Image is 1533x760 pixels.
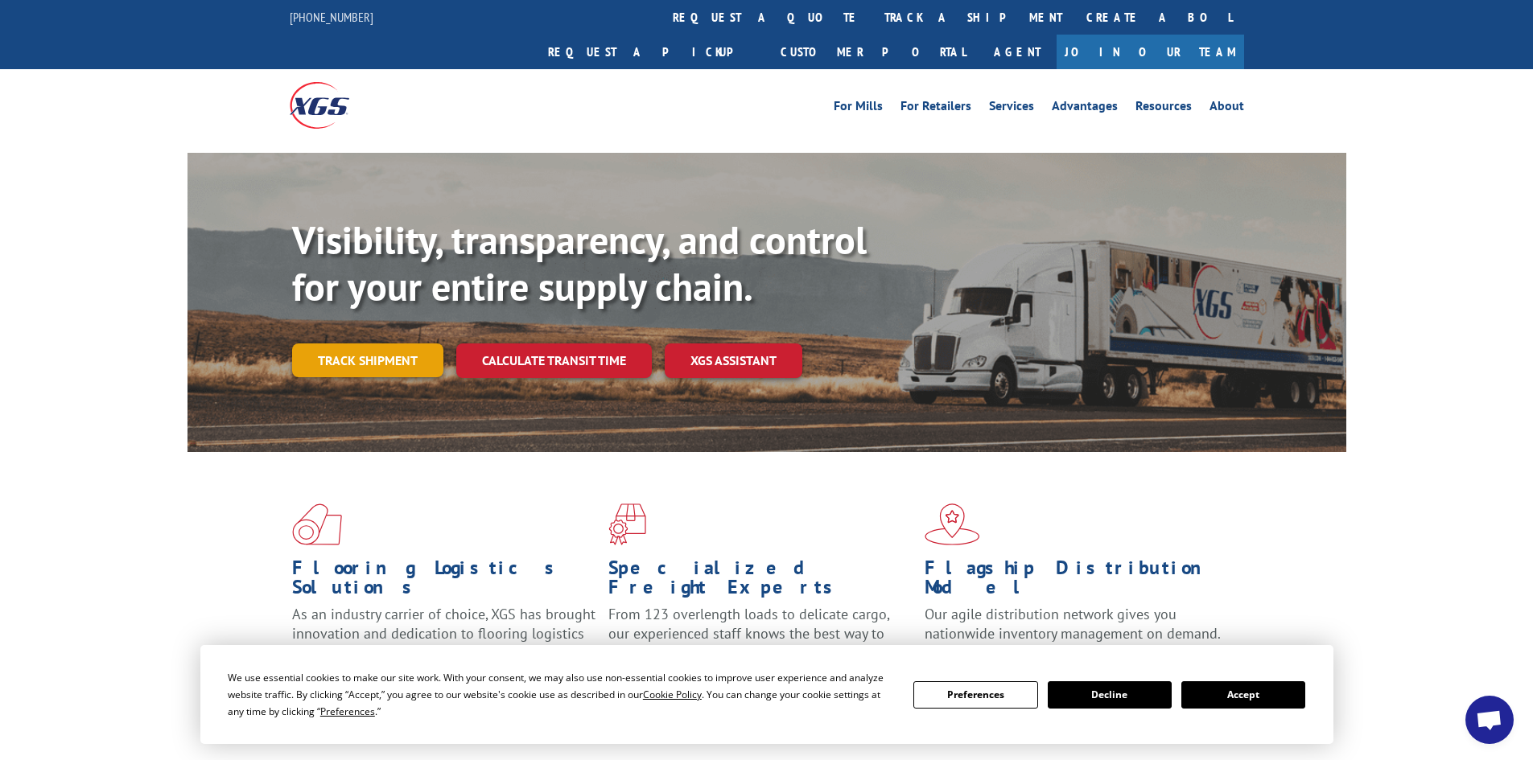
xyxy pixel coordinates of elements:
a: Customer Portal [769,35,978,69]
a: Join Our Team [1057,35,1244,69]
img: xgs-icon-flagship-distribution-model-red [925,503,980,545]
button: Accept [1181,681,1305,709]
a: Advantages [1052,100,1118,117]
a: About [1210,100,1244,117]
a: Calculate transit time [456,343,652,378]
button: Decline [1048,681,1172,709]
img: xgs-icon-focused-on-flooring-red [608,503,646,545]
span: Preferences [320,705,375,718]
a: Request a pickup [536,35,769,69]
div: Open chat [1465,696,1514,744]
a: XGS ASSISTANT [665,343,802,378]
div: We use essential cookies to make our site work. With your consent, we may also use non-essential ... [228,669,894,720]
a: Resources [1135,100,1192,117]
span: Our agile distribution network gives you nationwide inventory management on demand. [925,605,1221,643]
img: xgs-icon-total-supply-chain-intelligence-red [292,503,342,545]
span: As an industry carrier of choice, XGS has brought innovation and dedication to flooring logistics... [292,605,595,662]
a: [PHONE_NUMBER] [290,9,373,25]
b: Visibility, transparency, and control for your entire supply chain. [292,215,867,311]
a: Track shipment [292,343,443,377]
h1: Flagship Distribution Model [925,558,1229,605]
a: For Retailers [900,100,971,117]
a: Services [989,100,1034,117]
a: For Mills [834,100,883,117]
span: Cookie Policy [643,688,702,701]
h1: Flooring Logistics Solutions [292,558,596,605]
button: Preferences [913,681,1037,709]
h1: Specialized Freight Experts [608,558,913,605]
a: Agent [978,35,1057,69]
div: Cookie Consent Prompt [200,645,1333,744]
p: From 123 overlength loads to delicate cargo, our experienced staff knows the best way to move you... [608,605,913,676]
